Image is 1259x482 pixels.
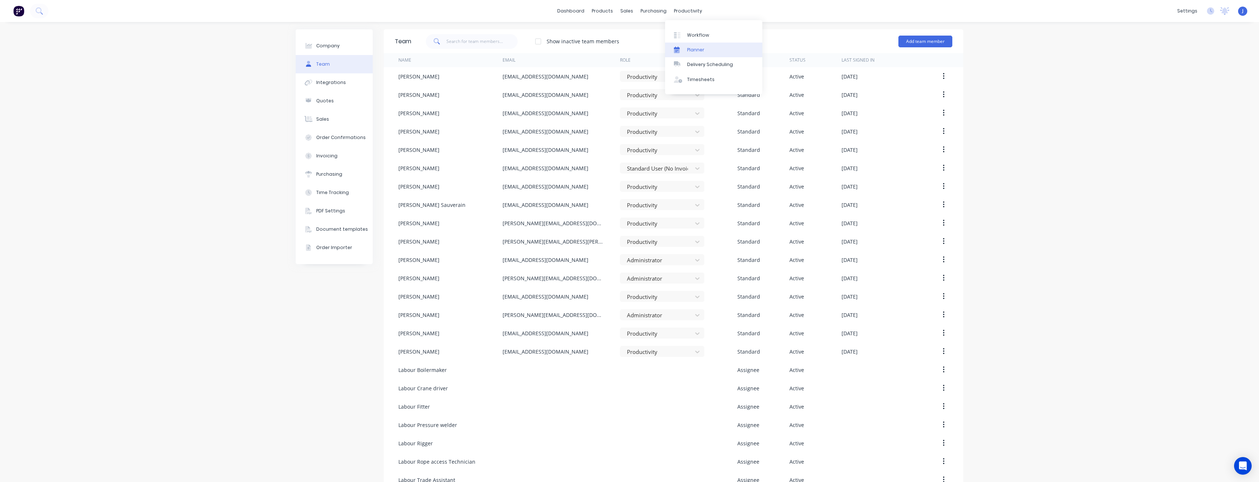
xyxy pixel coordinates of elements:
[316,244,352,251] div: Order Importer
[842,274,858,282] div: [DATE]
[588,6,617,17] div: products
[503,329,588,337] div: [EMAIL_ADDRESS][DOMAIN_NAME]
[789,439,804,447] div: Active
[842,183,858,190] div: [DATE]
[737,109,760,117] div: Standard
[842,348,858,355] div: [DATE]
[737,366,759,374] div: Assignee
[737,164,760,172] div: Standard
[503,201,588,209] div: [EMAIL_ADDRESS][DOMAIN_NAME]
[398,183,439,190] div: [PERSON_NAME]
[316,116,329,123] div: Sales
[547,37,619,45] div: Show inactive team members
[398,439,433,447] div: Labour Rigger
[737,458,759,465] div: Assignee
[789,403,804,410] div: Active
[842,311,858,319] div: [DATE]
[687,61,733,68] div: Delivery Scheduling
[316,79,346,86] div: Integrations
[737,439,759,447] div: Assignee
[842,164,858,172] div: [DATE]
[789,201,804,209] div: Active
[737,293,760,300] div: Standard
[789,421,804,429] div: Active
[737,348,760,355] div: Standard
[789,329,804,337] div: Active
[789,384,804,392] div: Active
[398,348,439,355] div: [PERSON_NAME]
[789,274,804,282] div: Active
[842,109,858,117] div: [DATE]
[398,311,439,319] div: [PERSON_NAME]
[842,329,858,337] div: [DATE]
[737,256,760,264] div: Standard
[687,47,704,53] div: Planner
[398,219,439,227] div: [PERSON_NAME]
[789,366,804,374] div: Active
[789,164,804,172] div: Active
[296,165,373,183] button: Purchasing
[665,28,762,42] a: Workflow
[617,6,637,17] div: sales
[842,238,858,245] div: [DATE]
[789,293,804,300] div: Active
[789,146,804,154] div: Active
[665,43,762,57] a: Planner
[316,43,340,49] div: Company
[316,61,330,67] div: Team
[503,146,588,154] div: [EMAIL_ADDRESS][DOMAIN_NAME]
[398,274,439,282] div: [PERSON_NAME]
[637,6,670,17] div: purchasing
[316,171,342,178] div: Purchasing
[398,403,430,410] div: Labour Fitter
[398,366,447,374] div: Labour Boilermaker
[503,311,605,319] div: [PERSON_NAME][EMAIL_ADDRESS][DOMAIN_NAME]
[316,153,337,159] div: Invoicing
[842,256,858,264] div: [DATE]
[789,73,804,80] div: Active
[554,6,588,17] a: dashboard
[737,403,759,410] div: Assignee
[737,128,760,135] div: Standard
[665,72,762,87] a: Timesheets
[296,238,373,257] button: Order Importer
[296,147,373,165] button: Invoicing
[687,32,709,39] div: Workflow
[296,92,373,110] button: Quotes
[789,348,804,355] div: Active
[398,256,439,264] div: [PERSON_NAME]
[398,458,475,465] div: Labour Rope access Technician
[737,201,760,209] div: Standard
[503,274,605,282] div: [PERSON_NAME][EMAIL_ADDRESS][DOMAIN_NAME]
[395,37,411,46] div: Team
[316,189,349,196] div: Time Tracking
[503,91,588,99] div: [EMAIL_ADDRESS][DOMAIN_NAME]
[737,329,760,337] div: Standard
[737,384,759,392] div: Assignee
[398,384,448,392] div: Labour Crane driver
[789,57,806,63] div: Status
[737,238,760,245] div: Standard
[842,201,858,209] div: [DATE]
[737,146,760,154] div: Standard
[503,219,605,227] div: [PERSON_NAME][EMAIL_ADDRESS][DOMAIN_NAME]
[1234,457,1252,475] div: Open Intercom Messenger
[503,128,588,135] div: [EMAIL_ADDRESS][DOMAIN_NAME]
[737,311,760,319] div: Standard
[503,293,588,300] div: [EMAIL_ADDRESS][DOMAIN_NAME]
[398,421,457,429] div: Labour Pressure welder
[503,164,588,172] div: [EMAIL_ADDRESS][DOMAIN_NAME]
[789,219,804,227] div: Active
[398,164,439,172] div: [PERSON_NAME]
[296,55,373,73] button: Team
[503,183,588,190] div: [EMAIL_ADDRESS][DOMAIN_NAME]
[737,274,760,282] div: Standard
[398,128,439,135] div: [PERSON_NAME]
[398,91,439,99] div: [PERSON_NAME]
[842,57,875,63] div: Last signed in
[842,293,858,300] div: [DATE]
[789,238,804,245] div: Active
[687,76,715,83] div: Timesheets
[398,109,439,117] div: [PERSON_NAME]
[737,183,760,190] div: Standard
